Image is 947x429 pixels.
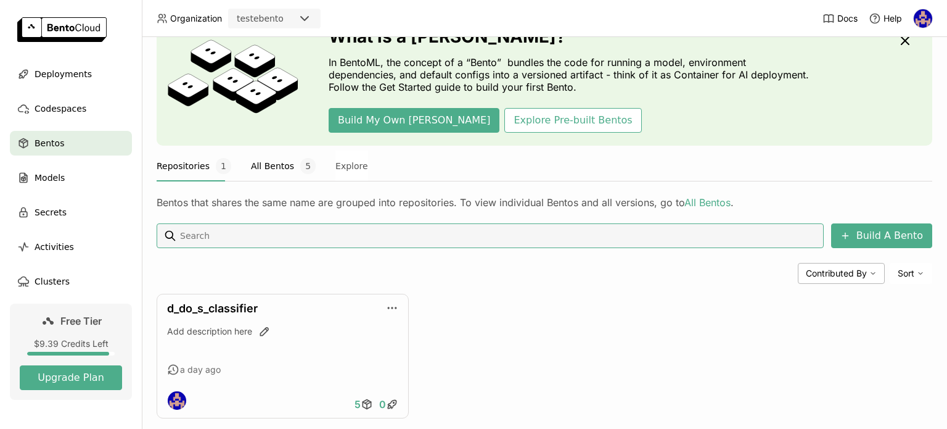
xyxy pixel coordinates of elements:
[170,13,222,24] span: Organization
[216,158,231,174] span: 1
[329,56,816,93] p: In BentoML, the concept of a “Bento” bundles the code for running a model, environment dependenci...
[898,268,914,279] span: Sort
[10,304,132,400] a: Free Tier$9.39 Credits LeftUpgrade Plan
[914,9,932,28] img: sidney santos
[504,108,641,133] button: Explore Pre-built Bentos
[684,196,731,209] a: All Bentos
[10,96,132,121] a: Codespaces
[167,325,398,338] div: Add description here
[351,392,376,417] a: 5
[831,223,932,248] button: Build A Bento
[883,13,902,24] span: Help
[10,165,132,190] a: Models
[10,200,132,225] a: Secrets
[167,302,258,315] a: d_do_s_classifier
[35,170,65,185] span: Models
[869,12,902,25] div: Help
[806,268,867,279] span: Contributed By
[335,151,368,181] button: Explore
[20,338,122,349] div: $9.39 Credits Left
[35,239,74,254] span: Activities
[10,269,132,294] a: Clusters
[329,108,499,133] button: Build My Own [PERSON_NAME]
[376,392,401,417] a: 0
[17,17,107,42] img: logo
[35,101,86,116] span: Codespaces
[300,158,316,174] span: 5
[35,205,67,220] span: Secrets
[355,398,361,410] span: 5
[35,67,92,81] span: Deployments
[20,365,122,390] button: Upgrade Plan
[168,391,186,410] img: sidney santos
[285,13,286,25] input: Selected testebento.
[237,12,284,25] div: testebento
[10,62,132,86] a: Deployments
[35,136,64,151] span: Bentos
[10,131,132,156] a: Bentos
[822,12,858,25] a: Docs
[890,263,932,284] div: Sort
[179,226,819,246] input: Search
[329,27,816,46] h3: What is a [PERSON_NAME]?
[35,274,70,289] span: Clusters
[157,196,932,209] div: Bentos that shares the same name are grouped into repositories. To view individual Bentos and all...
[166,39,299,120] img: cover onboarding
[157,151,231,181] button: Repositories
[60,315,102,327] span: Free Tier
[798,263,885,284] div: Contributed By
[837,13,858,24] span: Docs
[180,364,221,375] span: a day ago
[251,151,316,181] button: All Bentos
[379,398,386,410] span: 0
[10,235,132,259] a: Activities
